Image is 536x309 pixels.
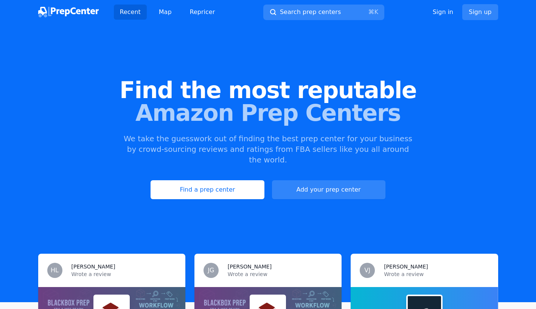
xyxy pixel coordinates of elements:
[114,5,147,20] a: Recent
[263,5,384,20] button: Search prep centers⌘K
[184,5,221,20] a: Repricer
[368,8,374,16] kbd: ⌘
[208,267,214,273] span: JG
[364,267,370,273] span: VJ
[123,133,413,165] p: We take the guesswork out of finding the best prep center for your business by crowd-sourcing rev...
[433,8,454,17] a: Sign in
[71,263,115,270] h3: [PERSON_NAME]
[51,267,59,273] span: HL
[272,180,385,199] a: Add your prep center
[71,270,176,278] p: Wrote a review
[374,8,378,16] kbd: K
[228,270,332,278] p: Wrote a review
[12,79,524,101] span: Find the most reputable
[384,263,428,270] h3: [PERSON_NAME]
[280,8,341,17] span: Search prep centers
[153,5,178,20] a: Map
[12,101,524,124] span: Amazon Prep Centers
[38,7,99,17] img: PrepCenter
[151,180,264,199] a: Find a prep center
[384,270,489,278] p: Wrote a review
[462,4,498,20] a: Sign up
[228,263,272,270] h3: [PERSON_NAME]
